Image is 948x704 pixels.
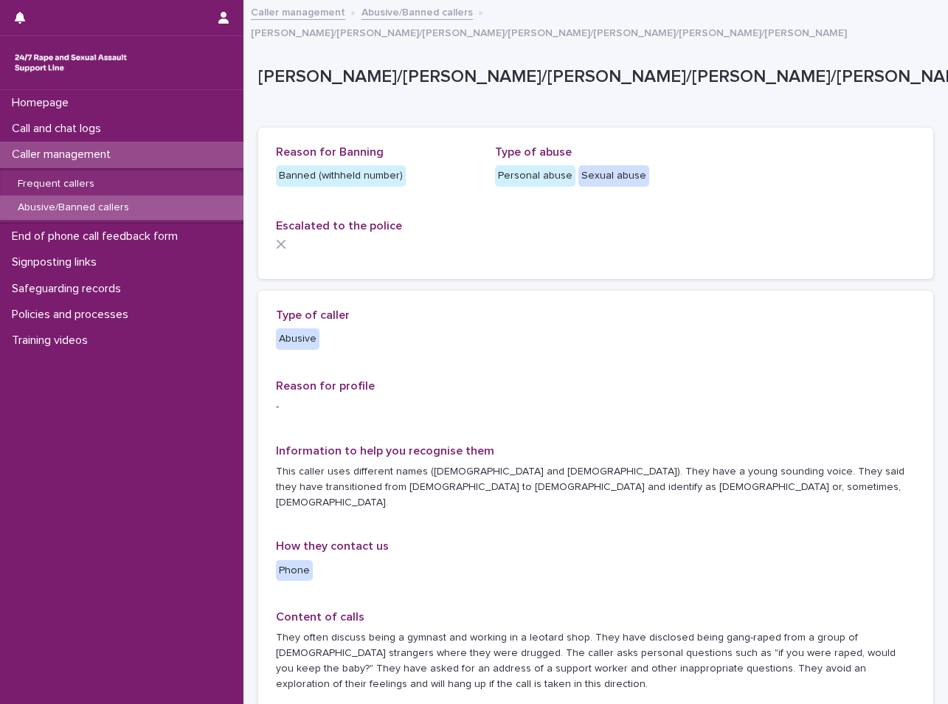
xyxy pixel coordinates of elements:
[276,560,313,582] div: Phone
[6,178,106,190] p: Frequent callers
[6,255,108,269] p: Signposting links
[495,165,575,187] div: Personal abuse
[276,220,402,232] span: Escalated to the police
[251,3,345,20] a: Caller management
[495,146,572,158] span: Type of abuse
[276,399,916,415] p: -
[276,380,375,392] span: Reason for profile
[276,464,916,510] p: This caller uses different names ([DEMOGRAPHIC_DATA] and [DEMOGRAPHIC_DATA]). They have a young s...
[6,230,190,244] p: End of phone call feedback form
[6,308,140,322] p: Policies and processes
[276,309,350,321] span: Type of caller
[276,611,364,623] span: Content of calls
[6,122,113,136] p: Call and chat logs
[578,165,649,187] div: Sexual abuse
[276,165,406,187] div: Banned (withheld number)
[276,328,319,350] div: Abusive
[6,282,133,296] p: Safeguarding records
[6,201,141,214] p: Abusive/Banned callers
[6,148,122,162] p: Caller management
[6,334,100,348] p: Training videos
[276,445,494,457] span: Information to help you recognise them
[251,24,847,40] p: [PERSON_NAME]/[PERSON_NAME]/[PERSON_NAME]/[PERSON_NAME]/[PERSON_NAME]/[PERSON_NAME]/[PERSON_NAME]
[6,96,80,110] p: Homepage
[12,48,130,77] img: rhQMoQhaT3yELyF149Cw
[361,3,473,20] a: Abusive/Banned callers
[276,146,384,158] span: Reason for Banning
[276,540,389,552] span: How they contact us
